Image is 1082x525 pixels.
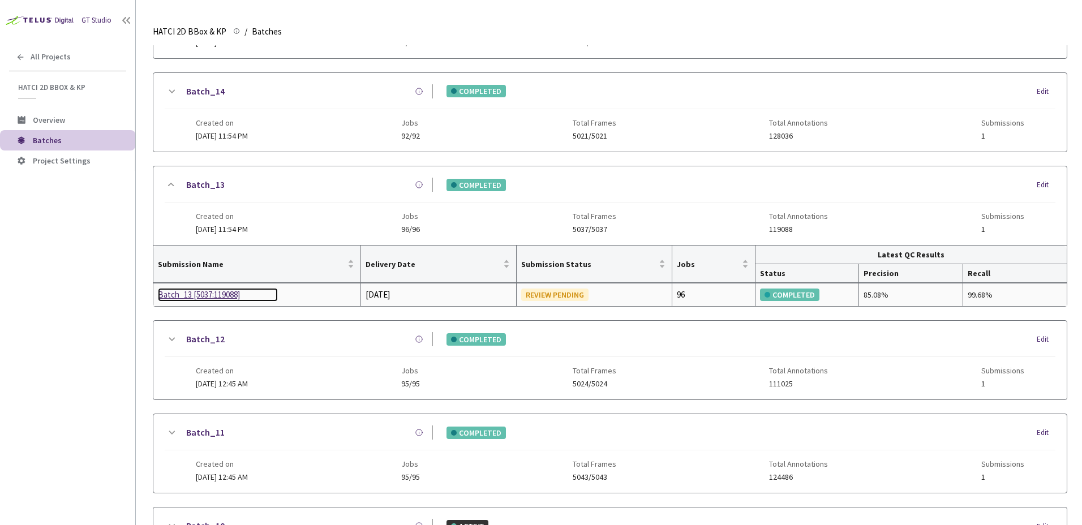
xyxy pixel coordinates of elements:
span: Total Annotations [769,459,828,468]
span: Submissions [981,212,1024,221]
span: 128783 [768,38,827,47]
li: / [244,25,247,38]
span: Overview [33,115,65,125]
span: Total Frames [573,118,616,127]
span: 88/88 [398,38,417,47]
span: Total Annotations [769,366,828,375]
div: COMPLETED [446,179,506,191]
th: Jobs [672,246,755,283]
th: Submission Status [517,246,672,283]
div: Batch_12COMPLETEDEditCreated on[DATE] 12:45 AMJobs95/95Total Frames5024/5024Total Annotations1110... [153,321,1067,399]
div: Edit [1037,334,1055,345]
div: Edit [1037,427,1055,438]
span: Submissions [981,118,1024,127]
div: COMPLETED [446,427,506,439]
span: Submissions [981,459,1024,468]
span: 5068/5068 [571,38,615,47]
div: COMPLETED [760,289,819,301]
span: 95/95 [401,380,420,388]
span: HATCI 2D BBox & KP [153,25,226,38]
span: 95/95 [401,473,420,481]
span: 111025 [769,380,828,388]
a: Batch_12 [186,332,225,346]
div: COMPLETED [446,333,506,346]
span: 1 [981,225,1024,234]
span: HATCI 2D BBox & KP [18,83,119,92]
span: Submission Name [158,260,345,269]
span: 1 [981,473,1024,481]
div: REVIEW PENDING [521,289,589,301]
span: [DATE] 11:54 PM [196,224,248,234]
span: Jobs [401,118,420,127]
span: Total Annotations [769,212,828,221]
span: [DATE] 12:45 AM [196,378,248,389]
div: GT Studio [81,15,111,26]
div: [DATE] [366,288,512,302]
div: COMPLETED [446,85,506,97]
span: Total Frames [573,212,616,221]
span: Jobs [401,366,420,375]
span: [DATE] 11:54 PM [196,131,248,141]
span: Jobs [677,260,740,269]
a: Batch_13 [186,178,225,192]
span: Created on [196,118,248,127]
span: Submissions [981,366,1024,375]
th: Recall [963,264,1067,283]
span: Created on [196,366,248,375]
span: Project Settings [33,156,91,166]
div: Batch_11COMPLETEDEditCreated on[DATE] 12:45 AMJobs95/95Total Frames5043/5043Total Annotations1244... [153,414,1067,493]
th: Submission Name [153,246,361,283]
div: 99.68% [968,289,1062,301]
a: Batch_14 [186,84,225,98]
span: Created on [196,459,248,468]
div: Batch_14COMPLETEDEditCreated on[DATE] 11:54 PMJobs92/92Total Frames5021/5021Total Annotations1280... [153,73,1067,152]
span: 5037/5037 [573,225,616,234]
span: 119088 [769,225,828,234]
th: Latest QC Results [755,246,1067,264]
a: Batch_13 [5037:119088] [158,288,278,302]
span: Batches [33,135,62,145]
span: Batches [252,25,282,38]
span: 96/96 [401,225,420,234]
span: Delivery Date [366,260,501,269]
th: Status [755,264,859,283]
div: Edit [1037,179,1055,191]
span: 124486 [769,473,828,481]
span: 1 [981,38,1024,47]
th: Delivery Date [361,246,517,283]
span: Created on [196,212,248,221]
span: 5043/5043 [573,473,616,481]
span: 1 [981,132,1024,140]
span: Total Frames [573,366,616,375]
span: 128036 [769,132,828,140]
div: 85.08% [864,289,958,301]
div: 96 [677,288,750,302]
span: Jobs [401,212,420,221]
a: Batch_11 [186,425,225,440]
span: Submission Status [521,260,656,269]
span: 5024/5024 [573,380,616,388]
span: Total Annotations [769,118,828,127]
span: Total Frames [573,459,616,468]
span: 5021/5021 [573,132,616,140]
th: Precision [859,264,963,283]
span: All Projects [31,52,71,62]
span: 92/92 [401,132,420,140]
span: [DATE] 12:45 AM [196,472,248,482]
div: Batch_13COMPLETEDEditCreated on[DATE] 11:54 PMJobs96/96Total Frames5037/5037Total Annotations1190... [153,166,1067,245]
span: 1 [981,380,1024,388]
div: Edit [1037,86,1055,97]
span: Jobs [401,459,420,468]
